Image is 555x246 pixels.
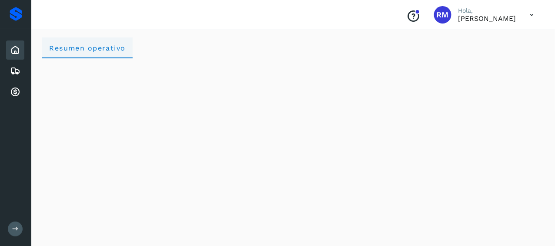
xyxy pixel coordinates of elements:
[6,82,24,101] div: Cuentas por cobrar
[458,14,516,23] p: RICARDO MONTEMAYOR
[49,44,126,52] span: Resumen operativo
[458,7,516,14] p: Hola,
[6,61,24,81] div: Embarques
[6,40,24,60] div: Inicio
